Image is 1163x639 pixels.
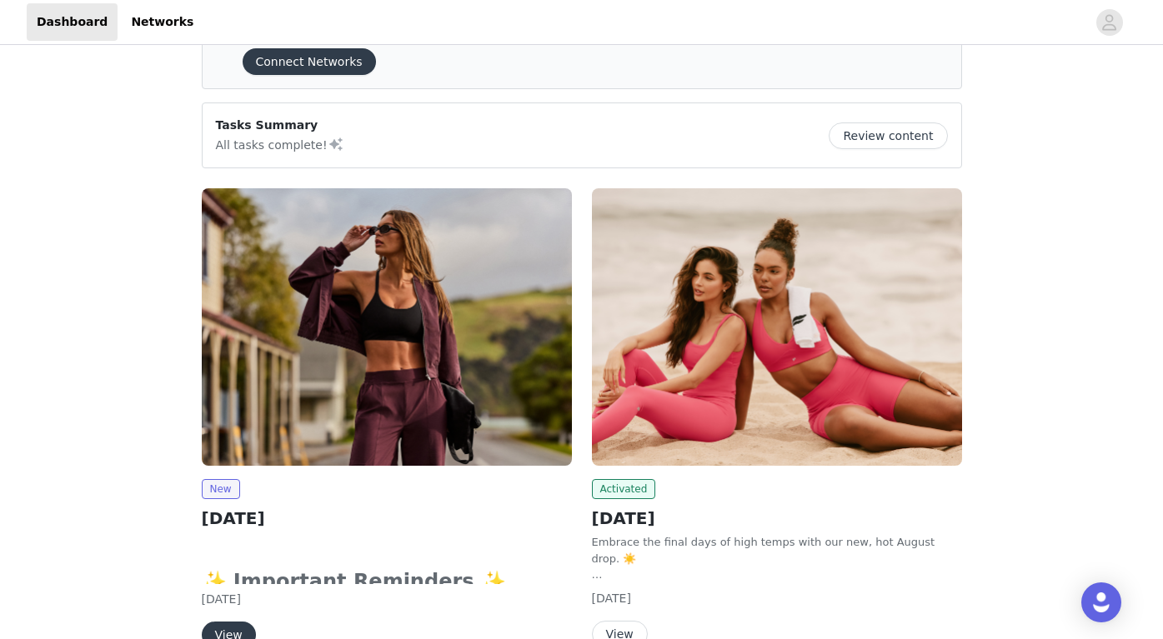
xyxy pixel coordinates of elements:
span: [DATE] [202,592,241,606]
span: New [202,479,240,499]
a: Networks [121,3,203,41]
button: Review content [829,122,947,149]
p: Embrace the final days of high temps with our new, hot August drop. ☀️ [592,534,962,567]
h2: [DATE] [202,506,572,531]
h2: [DATE] [592,506,962,531]
strong: ✨ Important Reminders ✨ [202,570,517,593]
div: avatar [1101,9,1117,36]
img: Fabletics [202,188,572,466]
button: Connect Networks [243,48,376,75]
p: Tasks Summary [216,117,344,134]
span: Activated [592,479,656,499]
p: All tasks complete! [216,134,344,154]
img: Fabletics [592,188,962,466]
div: Open Intercom Messenger [1081,582,1121,622]
a: Dashboard [27,3,118,41]
span: [DATE] [592,592,631,605]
